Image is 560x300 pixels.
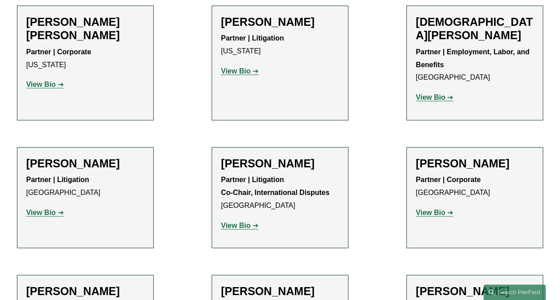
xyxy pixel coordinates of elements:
[26,173,144,199] p: [GEOGRAPHIC_DATA]
[221,156,339,170] h2: [PERSON_NAME]
[221,284,339,297] h2: [PERSON_NAME]
[416,208,453,216] a: View Bio
[26,15,144,42] h2: [PERSON_NAME] [PERSON_NAME]
[416,93,445,101] strong: View Bio
[221,15,339,28] h2: [PERSON_NAME]
[416,156,534,170] h2: [PERSON_NAME]
[416,284,534,297] h2: [PERSON_NAME]
[221,221,258,229] a: View Bio
[416,208,445,216] strong: View Bio
[26,48,91,55] strong: Partner | Corporate
[26,80,64,88] a: View Bio
[416,15,534,42] h2: [DEMOGRAPHIC_DATA][PERSON_NAME]
[26,45,144,71] p: [US_STATE]
[416,175,481,183] strong: Partner | Corporate
[221,67,258,74] a: View Bio
[26,208,64,216] a: View Bio
[26,80,56,88] strong: View Bio
[483,284,546,300] a: Search this site
[221,32,339,57] p: [US_STATE]
[416,48,531,68] strong: Partner | Employment, Labor, and Benefits
[221,173,339,211] p: [GEOGRAPHIC_DATA]
[26,208,56,216] strong: View Bio
[26,156,144,170] h2: [PERSON_NAME]
[221,34,284,41] strong: Partner | Litigation
[26,175,89,183] strong: Partner | Litigation
[26,284,144,297] h2: [PERSON_NAME]
[416,93,453,101] a: View Bio
[416,173,534,199] p: [GEOGRAPHIC_DATA]
[221,221,250,229] strong: View Bio
[221,175,330,196] strong: Partner | Litigation Co-Chair, International Disputes
[416,45,534,84] p: [GEOGRAPHIC_DATA]
[221,67,250,74] strong: View Bio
